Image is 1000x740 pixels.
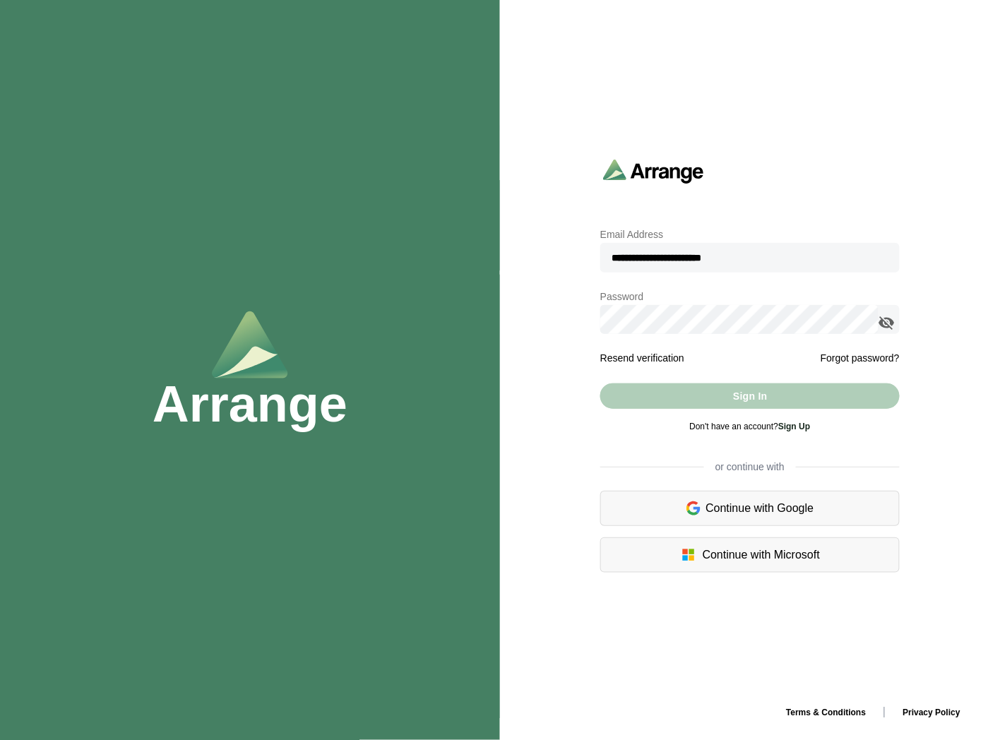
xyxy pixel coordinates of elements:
[689,422,810,431] span: Don't have an account?
[879,314,895,331] i: appended action
[153,378,347,429] h1: Arrange
[775,708,877,717] a: Terms & Conditions
[603,159,704,184] img: arrangeai-name-small-logo.4d2b8aee.svg
[600,491,900,526] div: Continue with Google
[883,705,886,717] span: |
[892,708,972,717] a: Privacy Policy
[600,226,900,243] p: Email Address
[778,422,810,431] a: Sign Up
[600,352,684,364] a: Resend verification
[704,460,796,474] span: or continue with
[600,537,900,573] div: Continue with Microsoft
[686,500,701,517] img: google-logo.6d399ca0.svg
[821,350,900,366] a: Forgot password?
[600,288,900,305] p: Password
[680,547,697,563] img: microsoft-logo.7cf64d5f.svg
